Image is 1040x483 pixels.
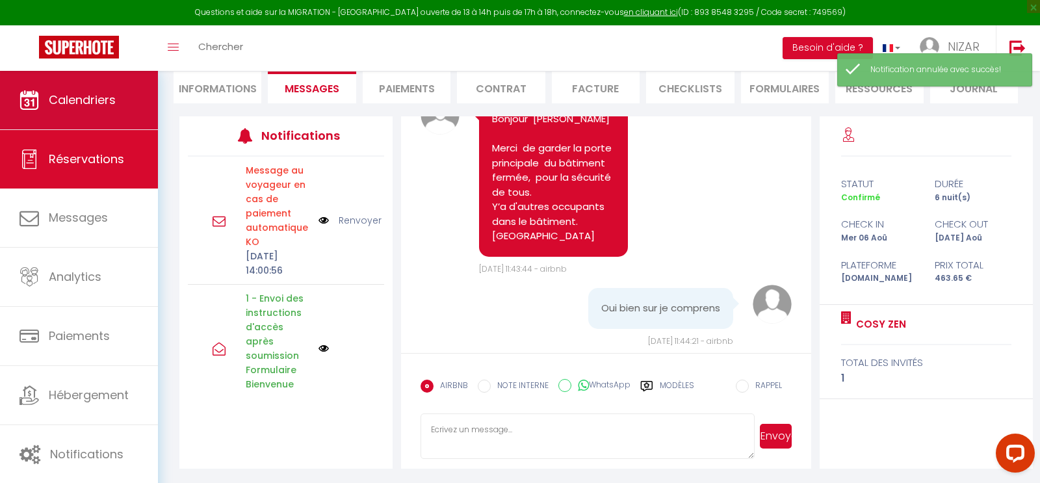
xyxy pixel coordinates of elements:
[246,391,311,406] p: [DATE] 13:13:06
[479,263,567,274] span: [DATE] 11:43:44 - airbnb
[571,379,630,393] label: WhatsApp
[783,37,873,59] button: Besoin d'aide ?
[833,216,926,232] div: check in
[648,335,733,346] span: [DATE] 11:44:21 - airbnb
[926,176,1020,192] div: durée
[601,301,720,316] pre: Oui bien sur je comprens
[1009,40,1026,56] img: logout
[910,25,996,71] a: ... NIZAR
[39,36,119,59] img: Super Booking
[926,216,1020,232] div: check out
[930,72,1018,103] li: Journal
[833,272,926,285] div: [DOMAIN_NAME]
[646,72,734,103] li: CHECKLISTS
[835,72,923,103] li: Ressources
[49,328,110,344] span: Paiements
[833,232,926,244] div: Mer 06 Aoû
[457,72,545,103] li: Contrat
[741,72,829,103] li: FORMULAIRES
[49,209,108,226] span: Messages
[660,380,694,402] label: Modèles
[753,285,792,324] img: avatar.png
[363,72,450,103] li: Paiements
[198,40,243,53] span: Chercher
[492,112,614,244] pre: Bonjour [PERSON_NAME] Merci de garder la porte principale du bâtiment fermée, pour la sécurité de...
[833,176,926,192] div: statut
[841,192,880,203] span: Confirmé
[948,38,980,55] span: NIZAR
[841,355,1012,371] div: total des invités
[49,268,101,285] span: Analytics
[318,343,329,354] img: NO IMAGE
[926,272,1020,285] div: 463.65 €
[851,317,906,332] a: Cosy ZEN
[926,192,1020,204] div: 6 nuit(s)
[833,257,926,273] div: Plateforme
[749,380,782,394] label: RAPPEL
[49,151,124,167] span: Réservations
[491,380,549,394] label: NOTE INTERNE
[318,213,329,228] img: NO IMAGE
[285,81,339,96] span: Messages
[434,380,468,394] label: AIRBNB
[985,428,1040,483] iframe: LiveChat chat widget
[246,163,311,249] p: Message au voyageur en cas de paiement automatique KO
[926,257,1020,273] div: Prix total
[339,213,382,228] a: Renvoyer
[188,25,253,71] a: Chercher
[261,121,343,150] h3: Notifications
[246,249,311,278] p: [DATE] 14:00:56
[760,424,791,449] button: Envoyer
[920,37,939,57] img: ...
[926,232,1020,244] div: [DATE] Aoû
[49,92,116,108] span: Calendriers
[246,291,311,391] p: 1 - Envoi des instructions d'accès après soumission Formulaire Bienvenue
[870,64,1019,76] div: Notification annulée avec succès!
[841,371,1012,386] div: 1
[49,387,129,403] span: Hébergement
[174,72,261,103] li: Informations
[624,7,678,18] a: en cliquant ici
[552,72,640,103] li: Facture
[50,446,123,462] span: Notifications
